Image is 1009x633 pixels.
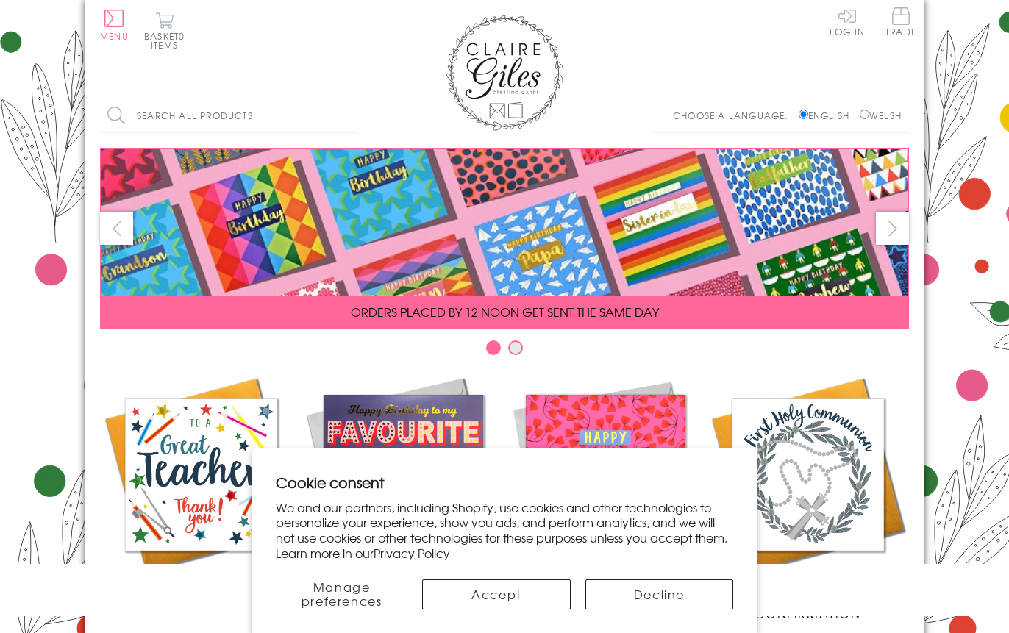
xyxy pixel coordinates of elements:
[585,579,733,609] button: Decline
[151,29,185,51] span: 0 items
[374,544,450,562] a: Privacy Policy
[351,303,659,321] span: ORDERS PLACED BY 12 NOON GET SENT THE SAME DAY
[446,15,563,131] img: Claire Giles Greetings Cards
[276,500,733,561] p: We and our partners, including Shopify, use cookies and other technologies to personalize your ex...
[422,579,570,609] button: Accept
[302,578,382,609] span: Manage preferences
[885,7,916,36] span: Trade
[860,109,902,122] label: Welsh
[673,109,796,122] p: Choose a language:
[100,340,909,362] div: Carousel Pagination
[100,373,302,604] a: Academic
[302,373,504,604] a: New Releases
[144,12,185,49] button: Basket0 items
[830,7,865,36] a: Log In
[885,7,916,39] a: Trade
[100,212,133,245] button: prev
[100,10,129,40] button: Menu
[707,373,909,622] a: Communion and Confirmation
[276,579,407,609] button: Manage preferences
[504,373,707,604] a: Birthdays
[100,99,357,132] input: Search all products
[276,472,733,493] h2: Cookie consent
[799,109,857,122] label: English
[876,212,909,245] button: next
[343,99,357,132] input: Search
[100,29,129,43] span: Menu
[508,340,523,355] button: Carousel Page 2
[799,110,808,119] input: English
[486,340,501,355] button: Carousel Page 1 (Current Slide)
[860,110,869,119] input: Welsh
